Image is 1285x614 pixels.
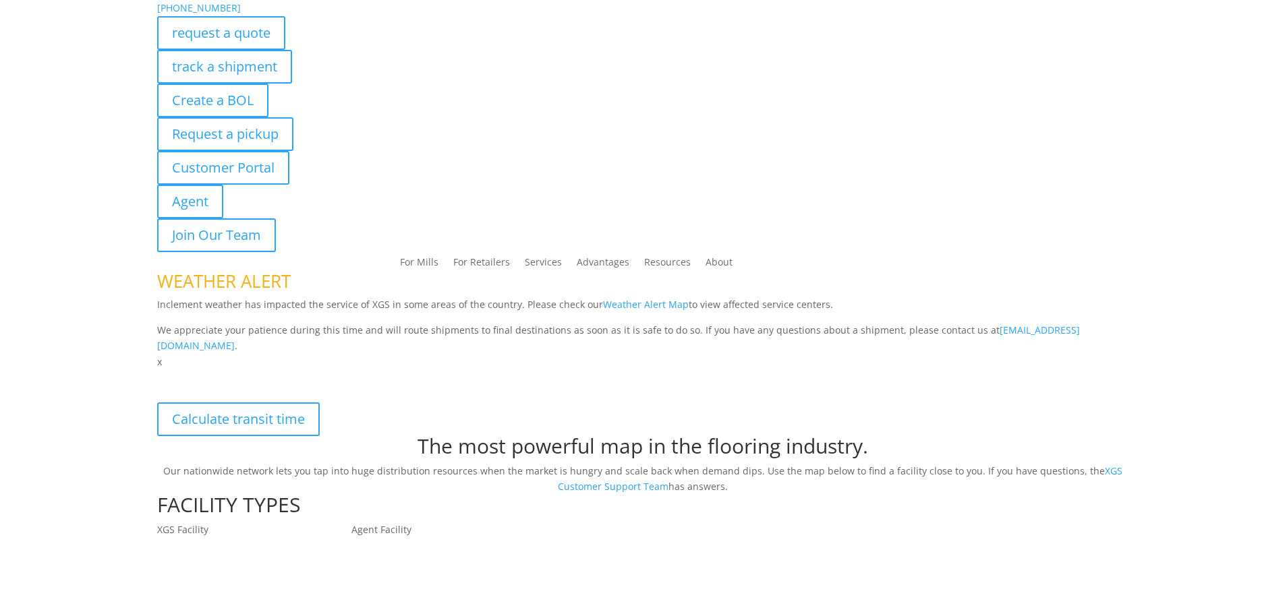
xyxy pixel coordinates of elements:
a: About [706,257,733,272]
a: track a shipment [157,50,292,84]
a: Advantages [577,257,629,272]
h1: FACILITY TYPES [157,495,1129,522]
p: We appreciate your patience during this time and will route shipments to final destinations as so... [157,322,1129,355]
a: Resources [644,257,691,272]
a: Join Our Team [157,218,276,252]
a: For Mills [400,257,438,272]
a: Create a BOL [157,84,268,117]
p: XGS Distribution Network [157,370,1129,402]
a: Customer Portal [157,151,289,185]
p: Our nationwide network lets you tap into huge distribution resources when the market is hungry an... [157,463,1129,495]
a: Calculate transit time [157,402,320,436]
a: Weather Alert Map [603,298,689,311]
p: XGS Facility [157,522,351,538]
a: For Retailers [453,257,510,272]
a: Services [525,257,562,272]
a: request a quote [157,16,285,50]
a: Request a pickup [157,117,293,151]
a: [PHONE_NUMBER] [157,1,241,14]
a: Agent [157,185,223,218]
h1: The most powerful map in the flooring industry. [157,436,1129,463]
span: WEATHER ALERT [157,269,291,293]
p: x [157,354,1129,370]
p: Inclement weather has impacted the service of XGS in some areas of the country. Please check our ... [157,297,1129,322]
p: Agent Facility [351,522,546,538]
